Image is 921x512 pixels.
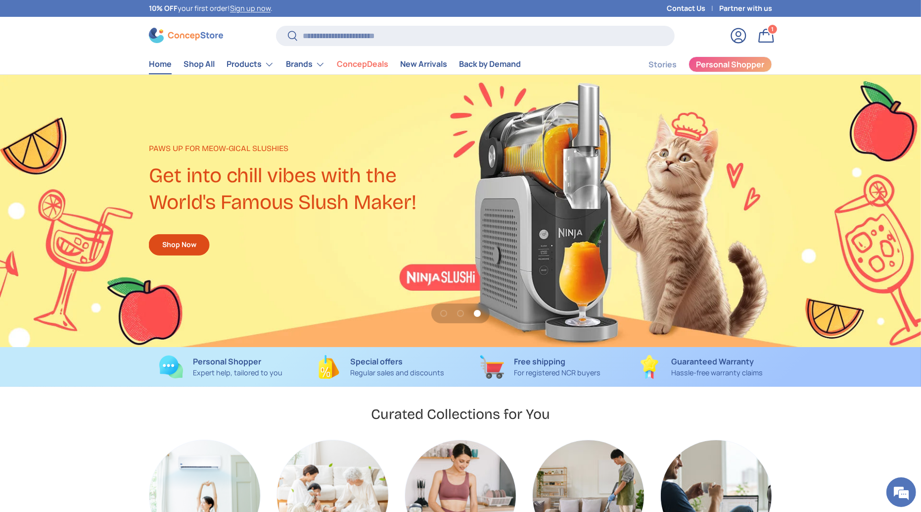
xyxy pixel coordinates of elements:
strong: Personal Shopper [193,356,261,367]
div: Chat with us now [51,55,166,68]
a: Free shipping For registered NCR buyers [468,355,612,379]
a: Back by Demand [459,54,521,74]
strong: Special offers [351,356,403,367]
p: Hassle-free warranty claims [671,367,763,378]
strong: Guaranteed Warranty [671,356,754,367]
span: We're online! [57,125,137,225]
a: Stories [648,55,677,74]
strong: Free shipping [514,356,565,367]
img: ConcepStore [149,28,223,43]
a: Shop Now [149,234,210,256]
span: 1 [772,25,774,33]
nav: Secondary [625,54,772,74]
a: Shop All [184,54,215,74]
p: your first order! . [149,3,273,14]
p: Regular sales and discounts [351,367,445,378]
a: ConcepDeals [337,54,388,74]
nav: Primary [149,54,521,74]
a: Personal Shopper [689,56,772,72]
strong: 10% OFF [149,3,178,13]
p: Expert help, tailored to you [193,367,282,378]
div: Minimize live chat window [162,5,186,29]
textarea: Type your message and hit 'Enter' [5,270,188,305]
span: Personal Shopper [696,60,765,68]
a: Partner with us [719,3,772,14]
a: Special offers Regular sales and discounts [309,355,453,379]
a: Personal Shopper Expert help, tailored to you [149,355,293,379]
h2: Curated Collections for You [371,405,550,423]
a: Home [149,54,172,74]
p: For registered NCR buyers [514,367,600,378]
summary: Brands [280,54,331,74]
summary: Products [221,54,280,74]
a: Contact Us [667,3,719,14]
a: New Arrivals [400,54,447,74]
a: Sign up now [230,3,271,13]
p: Paws up for meow-gical slushies [149,143,460,154]
h2: Get into chill vibes with the World's Famous Slush Maker! [149,162,460,216]
a: Guaranteed Warranty Hassle-free warranty claims [628,355,772,379]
